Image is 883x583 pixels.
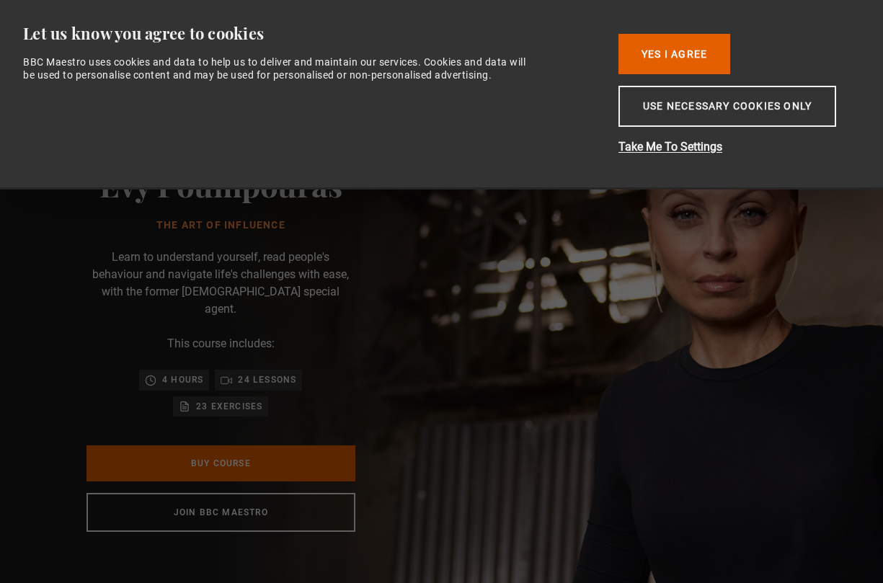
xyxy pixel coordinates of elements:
p: 4 hours [162,373,203,387]
a: Buy Course [86,445,355,481]
p: 23 exercises [196,399,262,414]
h1: The Art of Influence [99,220,342,231]
div: Let us know you agree to cookies [23,23,596,44]
button: Take Me To Settings [618,138,849,156]
p: 24 lessons [238,373,296,387]
button: Use necessary cookies only [618,86,836,127]
p: Learn to understand yourself, read people's behaviour and navigate life's challenges with ease, w... [86,249,355,318]
a: Join BBC Maestro [86,493,355,532]
div: BBC Maestro uses cookies and data to help us to deliver and maintain our services. Cookies and da... [23,55,539,81]
button: Yes I Agree [618,34,730,74]
h2: Evy Poumpouras [99,166,342,203]
p: This course includes: [167,335,275,352]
